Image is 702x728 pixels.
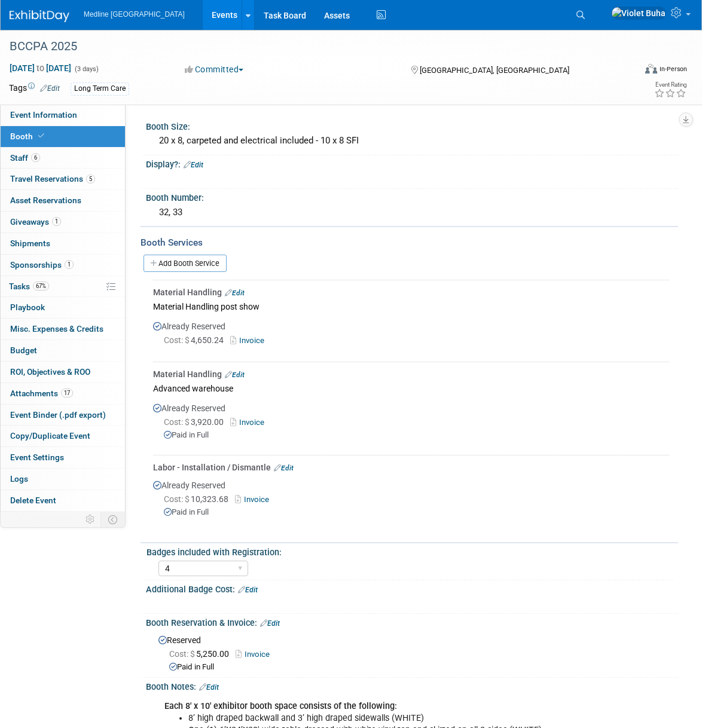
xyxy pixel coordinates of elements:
[1,490,125,511] a: Delete Event
[65,260,74,269] span: 1
[1,319,125,339] a: Misc. Expenses & Credits
[1,126,125,147] a: Booth
[146,678,678,693] div: Booth Notes:
[9,282,49,291] span: Tasks
[10,217,61,227] span: Giveaways
[1,469,125,490] a: Logs
[164,494,233,504] span: 10,323.68
[61,389,73,397] span: 17
[144,255,227,272] a: Add Booth Service
[52,217,61,226] span: 1
[10,195,81,205] span: Asset Reservations
[230,418,269,427] a: Invoice
[33,282,49,290] span: 67%
[153,473,669,528] div: Already Reserved
[1,362,125,383] a: ROI, Objectives & ROO
[10,389,73,398] span: Attachments
[420,66,569,75] span: [GEOGRAPHIC_DATA], [GEOGRAPHIC_DATA]
[146,543,673,558] div: Badges included with Registration:
[582,62,688,80] div: Event Format
[164,335,191,345] span: Cost: $
[659,65,687,74] div: In-Person
[71,82,129,95] div: Long Term Care
[10,324,103,334] span: Misc. Expenses & Credits
[10,345,37,355] span: Budget
[153,286,669,298] div: Material Handling
[5,36,621,57] div: BCCPA 2025
[146,155,678,171] div: Display?:
[10,452,64,462] span: Event Settings
[141,236,678,249] div: Booth Services
[10,153,40,163] span: Staff
[153,298,669,314] div: Material Handling post show
[654,82,686,88] div: Event Rating
[164,417,228,427] span: 3,920.00
[236,650,276,659] a: Invoice
[169,649,234,659] span: 5,250.00
[10,367,90,377] span: ROI, Objectives & ROO
[10,131,47,141] span: Booth
[235,495,274,504] a: Invoice
[10,474,28,484] span: Logs
[260,619,280,628] a: Edit
[153,461,669,473] div: Labor - Installation / Dismantle
[10,174,95,183] span: Travel Reservations
[153,396,669,451] div: Already Reserved
[274,464,294,472] a: Edit
[225,289,245,297] a: Edit
[611,7,666,20] img: Violet Buha
[1,190,125,211] a: Asset Reservations
[9,82,60,96] td: Tags
[181,63,248,75] button: Committed
[169,662,669,673] div: Paid in Full
[1,105,125,126] a: Event Information
[153,314,669,357] div: Already Reserved
[80,512,101,527] td: Personalize Event Tab Strip
[164,430,669,441] div: Paid in Full
[146,189,678,204] div: Booth Number:
[184,161,203,169] a: Edit
[10,10,69,22] img: ExhibitDay
[146,118,678,133] div: Booth Size:
[146,580,678,596] div: Additional Badge Cost:
[9,63,72,74] span: [DATE] [DATE]
[169,649,196,659] span: Cost: $
[199,683,219,692] a: Edit
[1,405,125,426] a: Event Binder (.pdf export)
[1,383,125,404] a: Attachments17
[31,153,40,162] span: 6
[10,410,106,420] span: Event Binder (.pdf export)
[155,131,669,150] div: 20 x 8, carpeted and electrical included - 10 x 8 SFI
[188,712,564,724] li: 8’ high draped backwall and 3’ high draped sidewalls (WHITE)
[225,371,245,379] a: Edit
[1,447,125,468] a: Event Settings
[230,336,269,345] a: Invoice
[1,212,125,233] a: Giveaways1
[10,495,56,505] span: Delete Event
[155,631,669,673] div: Reserved
[1,340,125,361] a: Budget
[10,260,74,270] span: Sponsorships
[101,512,126,527] td: Toggle Event Tabs
[164,507,669,518] div: Paid in Full
[155,203,669,222] div: 32, 33
[1,297,125,318] a: Playbook
[164,701,397,711] b: Each 8' x 10' exhibitor booth space consists of the following:
[1,426,125,446] a: Copy/Duplicate Event
[35,63,46,73] span: to
[164,494,191,504] span: Cost: $
[10,110,77,120] span: Event Information
[1,148,125,169] a: Staff6
[1,255,125,276] a: Sponsorships1
[1,169,125,189] a: Travel Reservations5
[86,175,95,183] span: 5
[10,238,50,248] span: Shipments
[40,84,60,93] a: Edit
[1,233,125,254] a: Shipments
[10,431,90,441] span: Copy/Duplicate Event
[146,614,678,629] div: Booth Reservation & Invoice:
[10,302,45,312] span: Playbook
[74,65,99,73] span: (3 days)
[164,417,191,427] span: Cost: $
[153,368,669,380] div: Material Handling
